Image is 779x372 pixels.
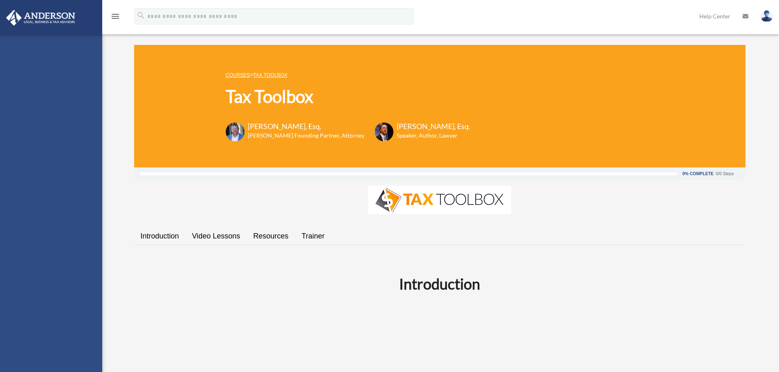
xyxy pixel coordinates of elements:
[110,14,120,21] a: menu
[682,172,714,176] div: 0% Complete
[110,11,120,21] i: menu
[139,274,741,294] h2: Introduction
[248,121,364,131] h3: [PERSON_NAME], Esq.
[226,70,470,80] p: >
[253,72,287,78] a: Tax Toolbox
[137,11,146,20] i: search
[186,225,247,248] a: Video Lessons
[397,131,460,140] h6: Speaker, Author, Lawyer
[226,72,250,78] a: COURSES
[134,225,186,248] a: Introduction
[375,123,393,141] img: Scott-Estill-Headshot.png
[226,123,245,141] img: Toby-circle-head.png
[226,85,470,109] h1: Tax Toolbox
[761,10,773,22] img: User Pic
[4,10,78,26] img: Anderson Advisors Platinum Portal
[397,121,470,131] h3: [PERSON_NAME], Esq.
[716,172,734,176] div: 0/0 Steps
[248,131,364,140] h6: [PERSON_NAME] Founding Partner, Attorney
[295,225,331,248] a: Trainer
[247,225,295,248] a: Resources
